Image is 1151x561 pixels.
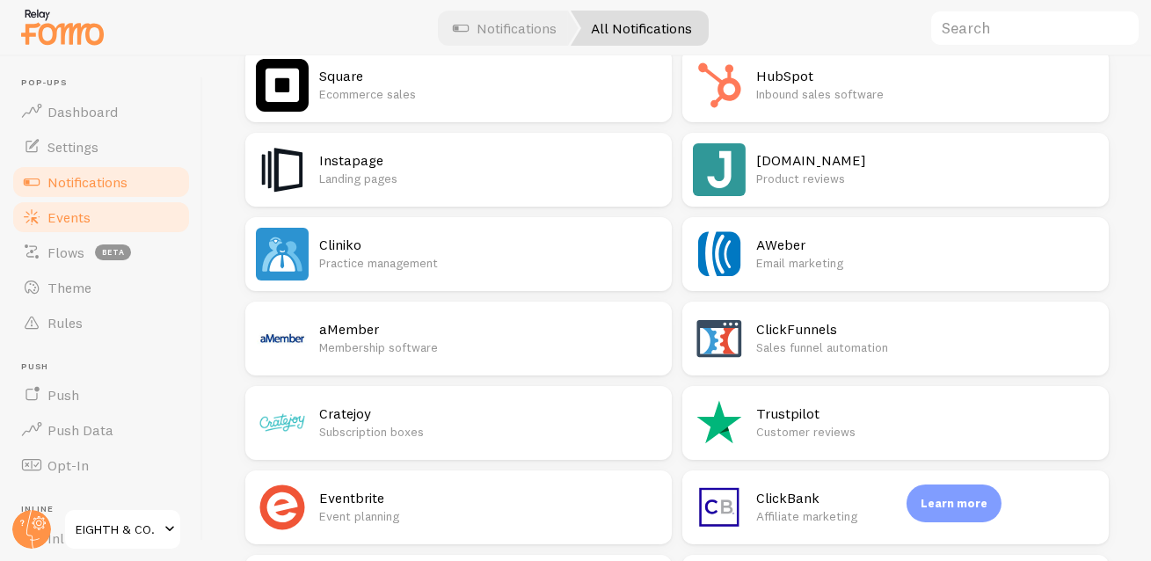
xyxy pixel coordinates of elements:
[319,254,661,272] p: Practice management
[693,312,746,365] img: ClickFunnels
[756,507,1098,525] p: Affiliate marketing
[11,94,192,129] a: Dashboard
[693,228,746,280] img: AWeber
[319,320,661,339] h2: aMember
[47,279,91,296] span: Theme
[11,235,192,270] a: Flows beta
[47,456,89,474] span: Opt-In
[256,397,309,449] img: Cratejoy
[47,244,84,261] span: Flows
[319,507,661,525] p: Event planning
[11,270,192,305] a: Theme
[319,85,661,103] p: Ecommerce sales
[47,138,98,156] span: Settings
[47,173,127,191] span: Notifications
[693,143,746,196] img: Judge.me
[756,339,1098,356] p: Sales funnel automation
[11,200,192,235] a: Events
[95,244,131,260] span: beta
[319,236,661,254] h2: Cliniko
[693,481,746,534] img: ClickBank
[756,236,1098,254] h2: AWeber
[319,170,661,187] p: Landing pages
[319,404,661,423] h2: Cratejoy
[21,361,192,373] span: Push
[319,67,661,85] h2: Square
[18,4,106,49] img: fomo-relay-logo-orange.svg
[756,423,1098,441] p: Customer reviews
[756,170,1098,187] p: Product reviews
[756,151,1098,170] h2: [DOMAIN_NAME]
[63,508,182,550] a: EIGHTH & CO.
[47,421,113,439] span: Push Data
[256,481,309,534] img: Eventbrite
[47,314,83,331] span: Rules
[921,495,987,512] p: Learn more
[21,77,192,89] span: Pop-ups
[47,103,118,120] span: Dashboard
[319,423,661,441] p: Subscription boxes
[756,320,1098,339] h2: ClickFunnels
[47,386,79,404] span: Push
[319,151,661,170] h2: Instapage
[756,67,1098,85] h2: HubSpot
[256,59,309,112] img: Square
[756,404,1098,423] h2: Trustpilot
[11,129,192,164] a: Settings
[21,504,192,515] span: Inline
[756,254,1098,272] p: Email marketing
[693,397,746,449] img: Trustpilot
[256,228,309,280] img: Cliniko
[11,377,192,412] a: Push
[693,59,746,112] img: HubSpot
[11,448,192,483] a: Opt-In
[11,164,192,200] a: Notifications
[11,305,192,340] a: Rules
[319,489,661,507] h2: Eventbrite
[11,412,192,448] a: Push Data
[256,312,309,365] img: aMember
[756,85,1098,103] p: Inbound sales software
[907,484,1002,522] div: Learn more
[76,519,159,540] span: EIGHTH & CO.
[47,208,91,226] span: Events
[319,339,661,356] p: Membership software
[756,489,1098,507] h2: ClickBank
[256,143,309,196] img: Instapage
